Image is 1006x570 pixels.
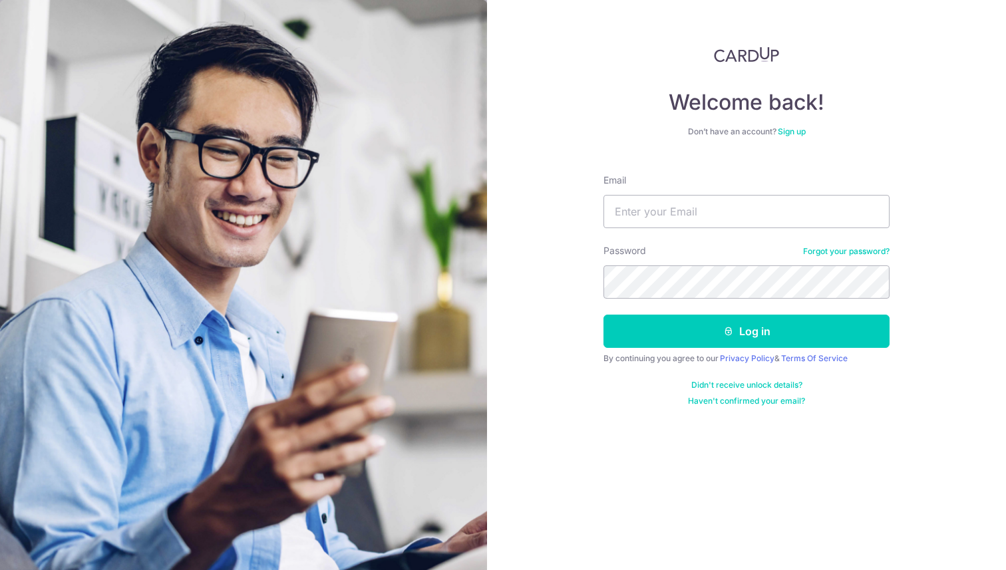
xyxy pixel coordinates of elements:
[603,244,646,257] label: Password
[603,174,626,187] label: Email
[778,126,806,136] a: Sign up
[603,89,890,116] h4: Welcome back!
[603,126,890,137] div: Don’t have an account?
[714,47,779,63] img: CardUp Logo
[691,380,802,390] a: Didn't receive unlock details?
[781,353,848,363] a: Terms Of Service
[803,246,890,257] a: Forgot your password?
[603,353,890,364] div: By continuing you agree to our &
[603,195,890,228] input: Enter your Email
[720,353,774,363] a: Privacy Policy
[603,315,890,348] button: Log in
[688,396,805,406] a: Haven't confirmed your email?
